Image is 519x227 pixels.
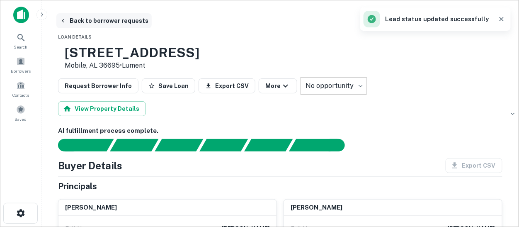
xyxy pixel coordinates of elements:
[2,102,39,124] a: Saved
[58,34,92,39] span: Loan Details
[2,54,39,76] a: Borrowers
[259,78,297,93] button: More
[13,7,29,23] img: capitalize-icon.png
[11,68,31,74] span: Borrowers
[48,139,110,151] div: Sending borrower request to AI...
[15,116,27,122] span: Saved
[199,78,255,93] button: Export CSV
[478,161,519,200] iframe: Chat Widget
[2,29,39,52] a: Search
[14,44,28,50] span: Search
[58,126,502,136] h6: AI fulfillment process complete.
[58,180,97,193] h5: Principals
[291,203,342,212] h6: [PERSON_NAME]
[65,45,199,61] h3: [STREET_ADDRESS]
[65,203,117,212] h6: [PERSON_NAME]
[2,78,39,100] a: Contacts
[142,78,195,93] button: Save Loan
[364,11,489,27] div: Lead status updated successfully
[58,158,122,173] h4: Buyer Details
[65,61,199,71] p: Mobile, AL 36695 •
[110,139,158,151] div: Your request is received and processing...
[289,139,355,151] div: AI fulfillment process complete.
[122,61,146,69] a: Lument
[56,13,152,28] button: Back to borrower requests
[12,92,29,98] span: Contacts
[58,101,146,116] button: View Property Details
[199,139,248,151] div: Principals found, AI now looking for contact information...
[58,78,138,93] button: Request Borrower Info
[244,139,293,151] div: Principals found, still searching for contact information. This may take time...
[155,139,203,151] div: Documents found, AI parsing details...
[301,77,385,95] div: No opportunity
